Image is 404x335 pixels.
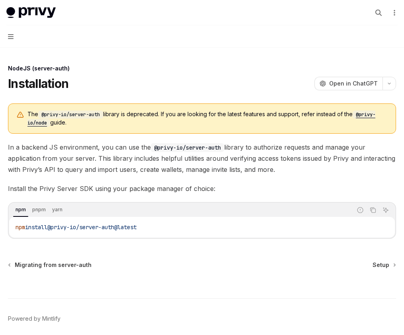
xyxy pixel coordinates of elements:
[8,76,68,91] h1: Installation
[38,111,103,119] code: @privy-io/server-auth
[373,261,395,269] a: Setup
[8,142,396,175] span: In a backend JS environment, you can use the library to authorize requests and manage your applic...
[355,205,365,215] button: Report incorrect code
[390,7,398,18] button: More actions
[6,7,56,18] img: light logo
[25,224,47,231] span: install
[27,111,375,127] code: @privy-io/node
[8,315,61,323] a: Powered by Mintlify
[8,183,396,194] span: Install the Privy Server SDK using your package manager of choice:
[329,80,378,88] span: Open in ChatGPT
[373,261,389,269] span: Setup
[30,205,48,214] div: pnpm
[368,205,378,215] button: Copy the contents from the code block
[15,261,92,269] span: Migrating from server-auth
[13,205,28,214] div: npm
[47,224,137,231] span: @privy-io/server-auth@latest
[27,111,375,126] a: @privy-io/node
[16,111,24,119] svg: Warning
[16,224,25,231] span: npm
[372,6,385,19] button: Open search
[314,77,383,90] button: Open in ChatGPT
[151,143,224,152] code: @privy-io/server-auth
[9,261,92,269] a: Migrating from server-auth
[8,64,396,72] div: NodeJS (server-auth)
[27,110,388,127] span: The library is deprecated. If you are looking for the latest features and support, refer instead ...
[50,205,65,214] div: yarn
[381,205,391,215] button: Ask AI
